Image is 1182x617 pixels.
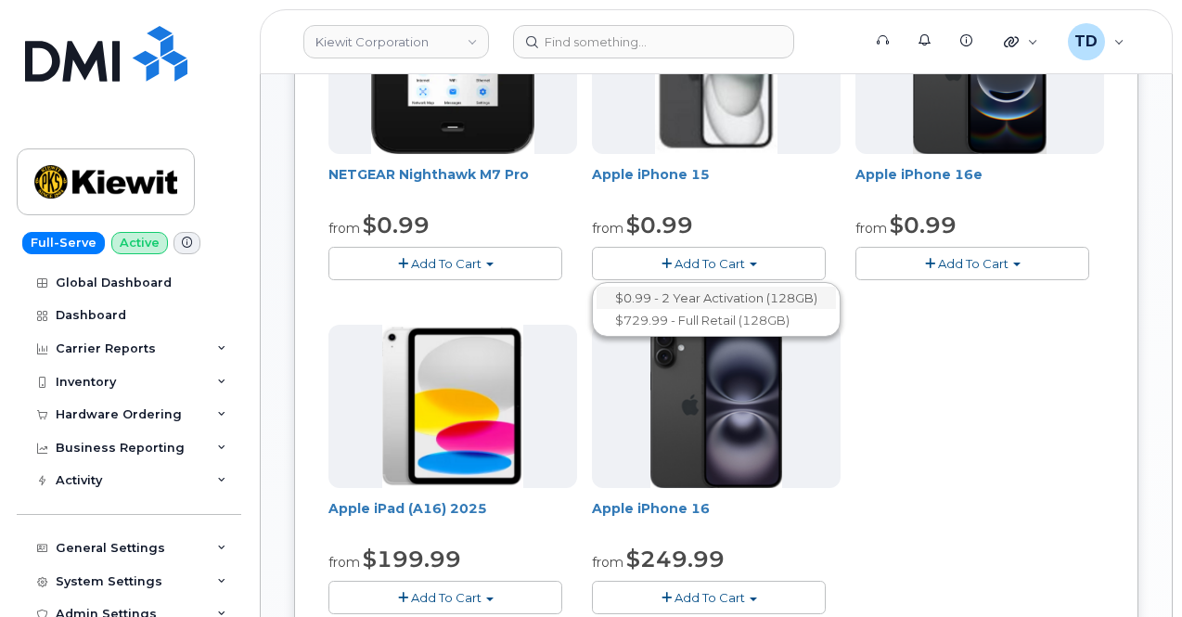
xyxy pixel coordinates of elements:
[592,500,710,517] a: Apple iPhone 16
[597,287,836,310] a: $0.99 - 2 Year Activation (128GB)
[938,256,1009,271] span: Add To Cart
[411,590,482,605] span: Add To Cart
[328,165,577,202] div: NETGEAR Nighthawk M7 Pro
[328,500,487,517] a: Apple iPad (A16) 2025
[592,581,826,613] button: Add To Cart
[411,256,482,271] span: Add To Cart
[328,247,562,279] button: Add To Cart
[592,554,623,571] small: from
[363,546,461,572] span: $199.99
[597,309,836,332] a: $729.99 - Full Retail (128GB)
[650,325,781,488] img: iphone_16_plus.png
[675,256,745,271] span: Add To Cart
[592,220,623,237] small: from
[855,220,887,237] small: from
[1074,31,1098,53] span: TD
[328,166,529,183] a: NETGEAR Nighthawk M7 Pro
[328,499,577,536] div: Apple iPad (A16) 2025
[1055,23,1137,60] div: Tauriq Dixon
[303,25,489,58] a: Kiewit Corporation
[328,554,360,571] small: from
[328,220,360,237] small: from
[592,247,826,279] button: Add To Cart
[382,325,523,488] img: iPad_A16.PNG
[626,212,693,238] span: $0.99
[855,166,983,183] a: Apple iPhone 16e
[592,166,710,183] a: Apple iPhone 15
[626,546,725,572] span: $249.99
[675,590,745,605] span: Add To Cart
[592,499,841,536] div: Apple iPhone 16
[513,25,794,58] input: Find something...
[592,165,841,202] div: Apple iPhone 15
[363,212,430,238] span: $0.99
[991,23,1051,60] div: Quicklinks
[890,212,957,238] span: $0.99
[1101,536,1168,603] iframe: Messenger Launcher
[328,581,562,613] button: Add To Cart
[855,247,1089,279] button: Add To Cart
[855,165,1104,202] div: Apple iPhone 16e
